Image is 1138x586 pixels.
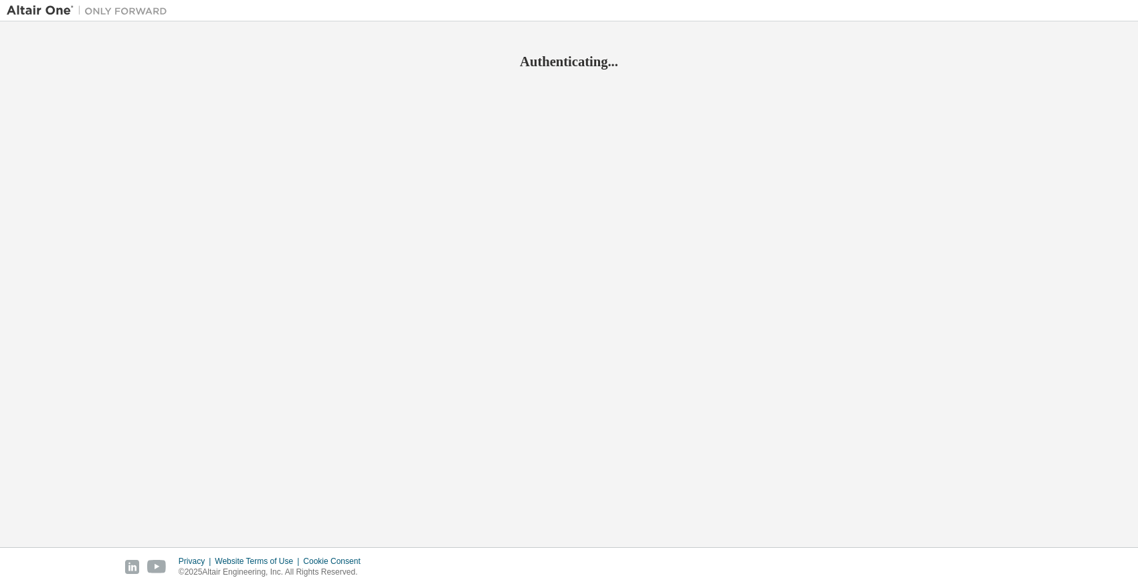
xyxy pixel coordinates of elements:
[179,567,369,578] p: © 2025 Altair Engineering, Inc. All Rights Reserved.
[303,556,368,567] div: Cookie Consent
[7,4,174,17] img: Altair One
[7,53,1131,70] h2: Authenticating...
[179,556,215,567] div: Privacy
[125,560,139,574] img: linkedin.svg
[215,556,303,567] div: Website Terms of Use
[147,560,167,574] img: youtube.svg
